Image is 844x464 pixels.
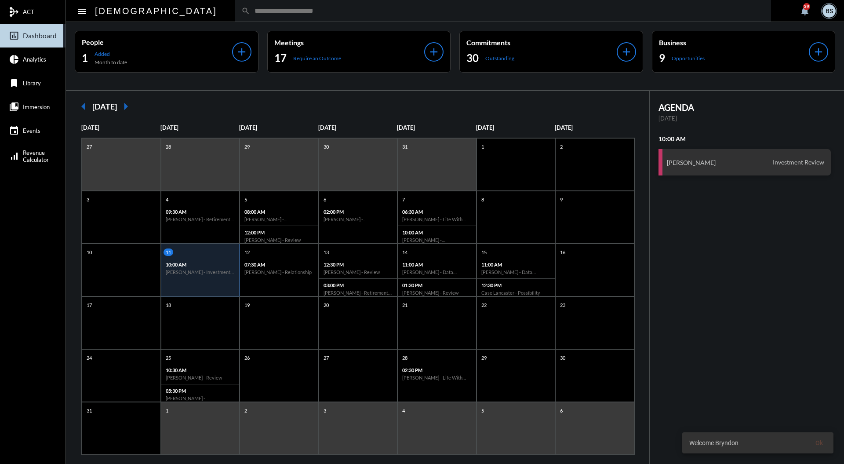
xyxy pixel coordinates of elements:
p: 22 [479,301,489,309]
p: 28 [400,354,410,362]
p: 11:00 AM [481,262,551,267]
p: 10 [84,248,94,256]
p: 2 [242,407,249,414]
p: 19 [242,301,252,309]
h2: 30 [466,51,479,65]
h6: [PERSON_NAME] - [PERSON_NAME] - Fulfillment [402,237,472,243]
h6: [PERSON_NAME] - [PERSON_NAME] - Review [324,216,393,222]
p: 7 [400,196,407,203]
mat-icon: arrow_left [75,98,92,115]
p: [DATE] [555,124,634,131]
h6: [PERSON_NAME] - [PERSON_NAME] - Review [244,216,314,222]
mat-icon: add [620,46,633,58]
p: Meetings [274,38,425,47]
mat-icon: pie_chart [9,54,19,65]
p: 11 [164,248,173,256]
button: Ok [808,435,830,451]
p: 06:30 AM [402,209,472,215]
h6: [PERSON_NAME] - [PERSON_NAME] - Retirement Income [166,395,235,401]
p: 20 [321,301,331,309]
h2: 9 [659,51,665,65]
mat-icon: add [236,46,248,58]
h2: 10:00 AM [658,135,831,142]
p: 26 [242,354,252,362]
p: Business [659,38,809,47]
mat-icon: signal_cellular_alt [9,151,19,161]
p: 31 [84,407,94,414]
p: 10:00 AM [166,262,235,267]
p: 10:00 AM [402,230,472,235]
p: 12:00 PM [244,230,314,235]
p: 25 [164,354,173,362]
h2: 1 [82,51,88,65]
p: 2 [558,143,565,150]
p: 5 [242,196,249,203]
mat-icon: event [9,125,19,136]
p: Added [95,51,127,57]
h2: AGENDA [658,102,831,113]
p: 1 [479,143,486,150]
button: Toggle sidenav [73,2,91,20]
h6: [PERSON_NAME] - Review [402,290,472,296]
p: 01:30 PM [402,282,472,288]
h6: [PERSON_NAME] - Investment Review [166,269,235,275]
mat-icon: bookmark [9,78,19,88]
p: [DATE] [160,124,240,131]
p: 17 [84,301,94,309]
p: 12:30 PM [481,282,551,288]
p: 02:30 PM [402,367,472,373]
h6: [PERSON_NAME] - Review [166,375,235,380]
p: People [82,38,232,46]
h2: [DATE] [92,102,117,111]
p: Month to date [95,59,127,66]
p: 29 [242,143,252,150]
span: Analytics [23,56,46,63]
p: 11:00 AM [402,262,472,267]
p: [DATE] [239,124,318,131]
p: 27 [84,143,94,150]
p: 6 [321,196,328,203]
p: [DATE] [318,124,397,131]
p: 4 [400,407,407,414]
mat-icon: add [428,46,440,58]
p: 18 [164,301,173,309]
h6: [PERSON_NAME] - Relationship [244,269,314,275]
h6: [PERSON_NAME] - Data Capturing [402,269,472,275]
h6: Case Lancaster - Possibility [481,290,551,296]
mat-icon: arrow_right [117,98,135,115]
p: 9 [558,196,565,203]
p: 29 [479,354,489,362]
p: 3 [84,196,91,203]
span: Library [23,80,41,87]
p: [DATE] [476,124,555,131]
p: 09:30 AM [166,209,235,215]
h6: [PERSON_NAME] - Retirement Doctrine I [324,290,393,296]
h6: [PERSON_NAME] - Review [324,269,393,275]
p: 3 [321,407,328,414]
h6: [PERSON_NAME] - Life With [PERSON_NAME] [402,375,472,380]
p: 13 [321,248,331,256]
p: 8 [479,196,486,203]
p: 31 [400,143,410,150]
p: Require an Outcome [293,55,341,62]
div: 39 [803,3,810,10]
p: 21 [400,301,410,309]
p: 23 [558,301,568,309]
p: 24 [84,354,94,362]
p: 1 [164,407,171,414]
mat-icon: collections_bookmark [9,102,19,112]
p: 10:30 AM [166,367,235,373]
mat-icon: Side nav toggle icon [76,6,87,17]
h2: 17 [274,51,287,65]
p: 6 [558,407,565,414]
span: Welcome Bryndon [689,438,738,447]
p: Commitments [466,38,617,47]
mat-icon: mediation [9,7,19,17]
p: 30 [321,143,331,150]
p: 28 [164,143,173,150]
h6: [PERSON_NAME] - Review [244,237,314,243]
p: 30 [558,354,568,362]
span: Events [23,127,40,134]
h6: [PERSON_NAME] - Retirement Income [166,216,235,222]
mat-icon: insert_chart_outlined [9,30,19,41]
